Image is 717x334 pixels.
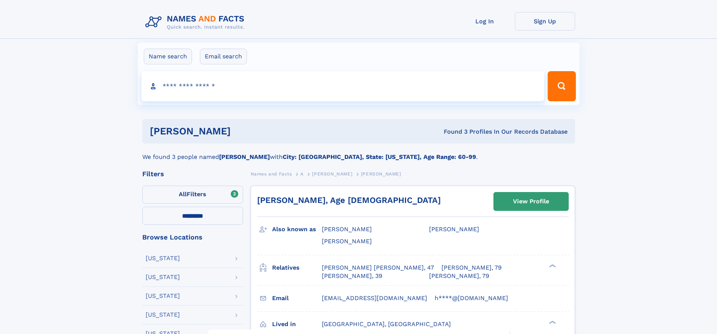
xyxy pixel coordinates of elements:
[142,234,243,241] div: Browse Locations
[142,143,575,162] div: We found 3 people named with .
[142,12,251,32] img: Logo Names and Facts
[548,71,575,101] button: Search Button
[322,320,451,328] span: [GEOGRAPHIC_DATA], [GEOGRAPHIC_DATA]
[300,171,304,177] span: A
[429,226,479,233] span: [PERSON_NAME]
[441,264,502,272] a: [PERSON_NAME], 79
[455,12,515,31] a: Log In
[515,12,575,31] a: Sign Up
[494,192,568,210] a: View Profile
[272,223,322,236] h3: Also known as
[146,293,180,299] div: [US_STATE]
[513,193,549,210] div: View Profile
[150,127,337,136] h1: [PERSON_NAME]
[361,171,401,177] span: [PERSON_NAME]
[257,195,441,205] a: [PERSON_NAME], Age [DEMOGRAPHIC_DATA]
[322,226,372,233] span: [PERSON_NAME]
[337,128,568,136] div: Found 3 Profiles In Our Records Database
[322,238,372,245] span: [PERSON_NAME]
[272,261,322,274] h3: Relatives
[312,171,352,177] span: [PERSON_NAME]
[322,264,434,272] a: [PERSON_NAME] [PERSON_NAME], 47
[179,191,187,198] span: All
[429,272,489,280] a: [PERSON_NAME], 79
[300,169,304,178] a: A
[142,171,243,177] div: Filters
[251,169,292,178] a: Names and Facts
[146,274,180,280] div: [US_STATE]
[146,312,180,318] div: [US_STATE]
[200,49,247,64] label: Email search
[144,49,192,64] label: Name search
[312,169,352,178] a: [PERSON_NAME]
[272,292,322,305] h3: Email
[322,272,382,280] a: [PERSON_NAME], 39
[322,294,427,302] span: [EMAIL_ADDRESS][DOMAIN_NAME]
[146,255,180,261] div: [US_STATE]
[547,263,556,268] div: ❯
[272,318,322,331] h3: Lived in
[283,153,476,160] b: City: [GEOGRAPHIC_DATA], State: [US_STATE], Age Range: 60-99
[142,186,243,204] label: Filters
[142,71,545,101] input: search input
[547,320,556,325] div: ❯
[219,153,270,160] b: [PERSON_NAME]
